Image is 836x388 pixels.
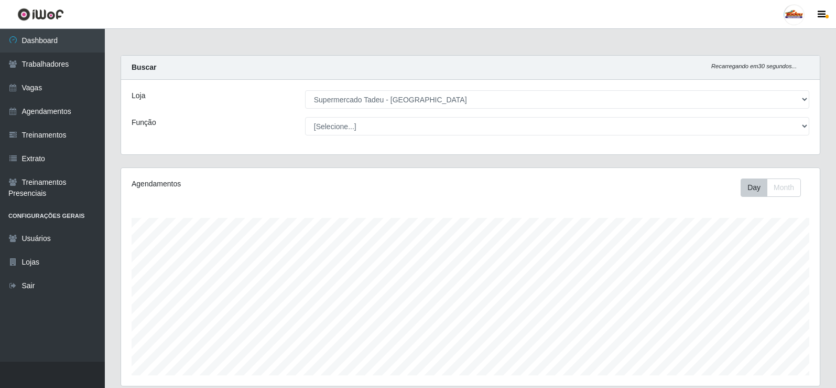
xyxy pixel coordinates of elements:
[132,63,156,71] strong: Buscar
[132,179,405,190] div: Agendamentos
[741,179,801,197] div: First group
[132,90,145,101] label: Loja
[741,179,809,197] div: Toolbar with button groups
[132,117,156,128] label: Função
[741,179,767,197] button: Day
[767,179,801,197] button: Month
[17,8,64,21] img: CoreUI Logo
[711,63,797,69] i: Recarregando em 30 segundos...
